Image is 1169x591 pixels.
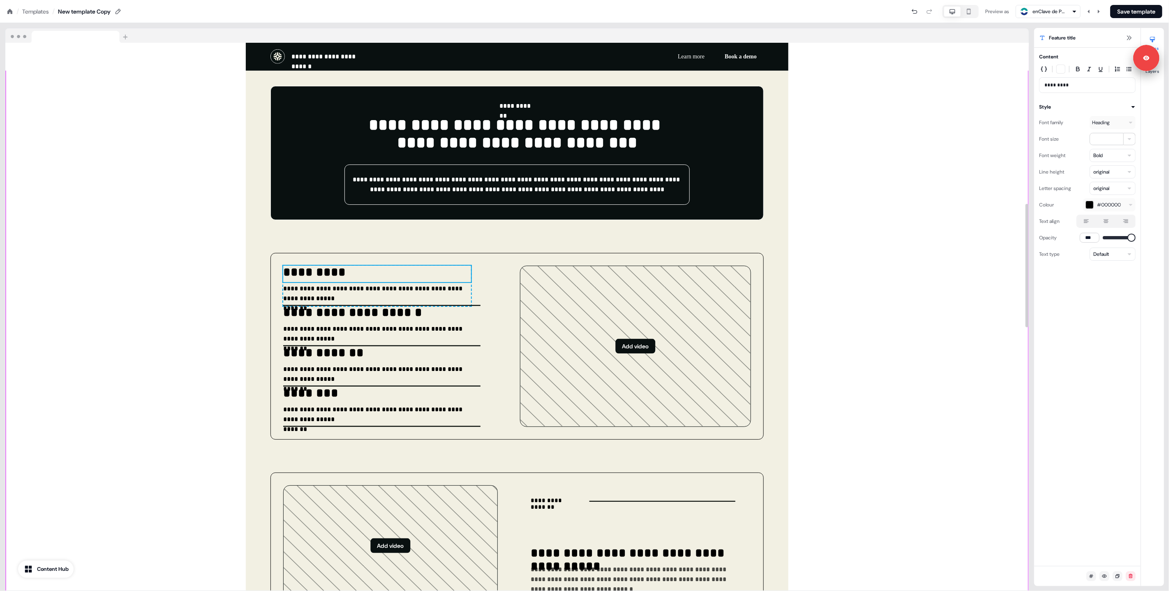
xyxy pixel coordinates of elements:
button: Style [1039,103,1136,111]
button: enClave de Personas [1016,5,1081,18]
div: Heading [1092,118,1127,127]
div: Preview as [985,7,1009,16]
img: Browser topbar [5,28,132,43]
div: Content Hub [37,565,69,573]
div: Learn moreBook a demo [520,49,764,64]
div: Add video [520,266,751,427]
div: / [16,7,19,16]
div: Text type [1039,248,1060,261]
button: Book a demo [718,49,764,64]
div: Font family [1039,116,1063,129]
button: Content Hub [18,561,74,578]
button: Learn more [671,49,711,64]
div: Style [1039,103,1051,111]
button: #000000 [1083,198,1136,211]
div: enClave de Personas [1033,7,1065,16]
button: Add video [616,339,656,354]
div: Content [1039,53,1058,61]
div: Font weight [1039,149,1065,162]
div: Letter spacing [1039,182,1071,195]
div: New template Copy [58,7,111,16]
button: Heading [1090,116,1136,129]
div: Colour [1039,198,1054,211]
div: Line height [1039,165,1064,178]
div: Opacity [1039,231,1057,244]
div: Bold [1093,151,1103,160]
div: original [1093,168,1109,176]
div: Font size [1039,132,1059,146]
span: #000000 [1097,201,1121,209]
button: Styles [1141,33,1164,51]
a: Templates [22,7,49,16]
div: original [1093,184,1109,192]
button: Add video [371,538,411,553]
div: / [52,7,55,16]
button: Save template [1110,5,1162,18]
div: Text align [1039,215,1060,228]
span: Feature title [1049,34,1076,42]
div: Default [1093,250,1109,258]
